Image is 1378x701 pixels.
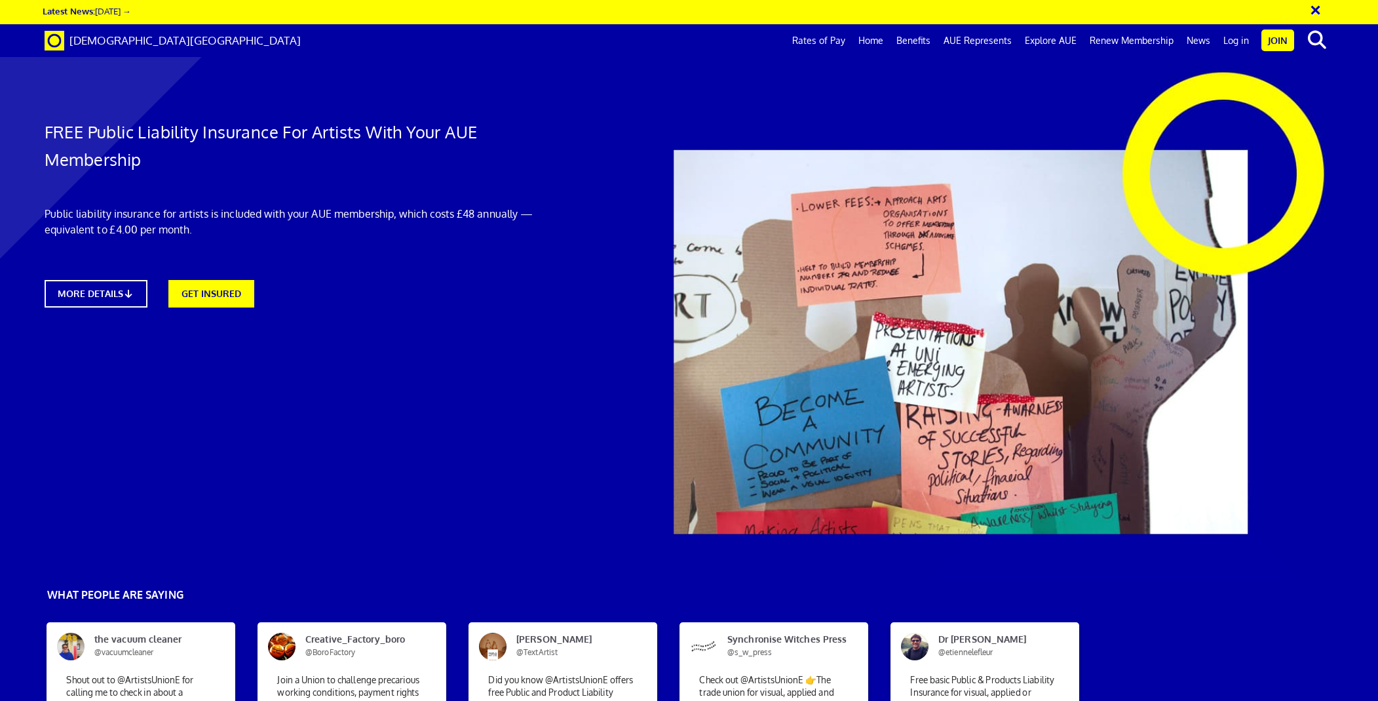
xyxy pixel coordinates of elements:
[35,24,311,57] a: Brand [DEMOGRAPHIC_DATA][GEOGRAPHIC_DATA]
[43,5,131,16] a: Latest News:[DATE] →
[718,633,843,659] span: Synchronise Witches Press
[1261,30,1294,51] a: Join
[168,280,254,308] a: GET INSURED
[938,647,993,657] span: @etiennelefleur
[1217,24,1255,57] a: Log in
[69,33,301,47] span: [DEMOGRAPHIC_DATA][GEOGRAPHIC_DATA]
[45,118,570,173] h1: FREE Public Liability Insurance For Artists With Your AUE Membership
[1297,26,1337,54] button: search
[786,24,852,57] a: Rates of Pay
[94,647,153,657] span: @vacuumcleaner
[890,24,937,57] a: Benefits
[1180,24,1217,57] a: News
[727,647,772,657] span: @s_w_press
[43,5,95,16] strong: Latest News:
[296,633,421,659] span: Creative_Factory_boro
[45,206,570,237] p: Public liability insurance for artists is included with your AUE membership, which costs £48 annu...
[305,647,355,657] span: @BoroFactory
[1018,24,1083,57] a: Explore AUE
[85,633,210,659] span: the vacuum cleaner
[1083,24,1180,57] a: Renew Membership
[516,647,558,657] span: @TextArtist
[507,633,632,659] span: [PERSON_NAME]
[937,24,1018,57] a: AUE Represents
[45,280,148,308] a: MORE DETAILS
[928,633,1054,659] span: Dr [PERSON_NAME]
[852,24,890,57] a: Home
